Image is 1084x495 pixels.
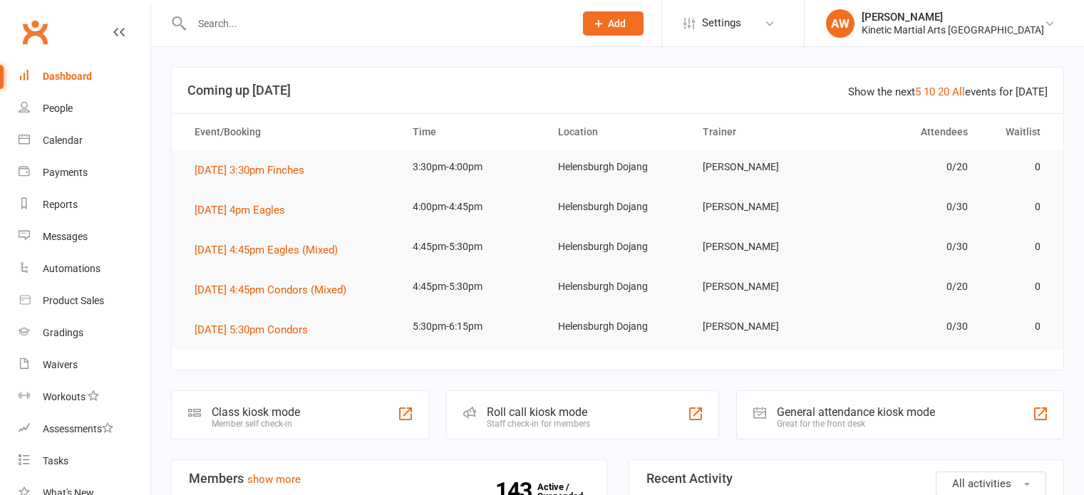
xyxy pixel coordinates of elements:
[981,310,1053,343] td: 0
[19,317,150,349] a: Gradings
[212,419,300,429] div: Member self check-in
[981,114,1053,150] th: Waitlist
[862,24,1044,36] div: Kinetic Martial Arts [GEOGRAPHIC_DATA]
[545,270,691,303] td: Helensburgh Dojang
[690,270,835,303] td: [PERSON_NAME]
[43,455,68,467] div: Tasks
[924,85,935,98] a: 10
[195,283,346,296] span: [DATE] 4:45pm Condors (Mixed)
[43,391,86,402] div: Workouts
[608,18,626,29] span: Add
[19,381,150,413] a: Workouts
[19,221,150,253] a: Messages
[212,405,300,419] div: Class kiosk mode
[19,413,150,445] a: Assessments
[19,125,150,157] a: Calendar
[545,150,691,184] td: Helensburgh Dojang
[400,310,545,343] td: 5:30pm-6:15pm
[400,150,545,184] td: 3:30pm-4:00pm
[195,204,285,217] span: [DATE] 4pm Eagles
[43,103,73,114] div: People
[195,281,356,298] button: [DATE] 4:45pm Condors (Mixed)
[400,230,545,264] td: 4:45pm-5:30pm
[195,244,338,256] span: [DATE] 4:45pm Eagles (Mixed)
[19,189,150,221] a: Reports
[981,150,1053,184] td: 0
[43,295,104,306] div: Product Sales
[981,190,1053,224] td: 0
[17,14,53,50] a: Clubworx
[702,7,741,39] span: Settings
[43,167,88,178] div: Payments
[247,473,301,486] a: show more
[690,190,835,224] td: [PERSON_NAME]
[545,114,691,150] th: Location
[487,419,590,429] div: Staff check-in for members
[545,190,691,224] td: Helensburgh Dojang
[981,230,1053,264] td: 0
[400,270,545,303] td: 4:45pm-5:30pm
[182,114,400,150] th: Event/Booking
[690,230,835,264] td: [PERSON_NAME]
[545,310,691,343] td: Helensburgh Dojang
[835,190,981,224] td: 0/30
[835,230,981,264] td: 0/30
[777,419,935,429] div: Great for the front desk
[187,83,1048,98] h3: Coming up [DATE]
[195,162,314,179] button: [DATE] 3:30pm Finches
[189,471,589,486] h3: Members
[19,445,150,477] a: Tasks
[981,270,1053,303] td: 0
[195,241,348,259] button: [DATE] 4:45pm Eagles (Mixed)
[938,85,949,98] a: 20
[826,9,855,38] div: AW
[195,164,304,177] span: [DATE] 3:30pm Finches
[835,114,981,150] th: Attendees
[43,231,88,242] div: Messages
[19,61,150,93] a: Dashboard
[43,135,83,146] div: Calendar
[19,349,150,381] a: Waivers
[195,323,308,336] span: [DATE] 5:30pm Condors
[952,85,965,98] a: All
[690,114,835,150] th: Trainer
[187,14,564,33] input: Search...
[19,93,150,125] a: People
[583,11,644,36] button: Add
[915,85,921,98] a: 5
[19,285,150,317] a: Product Sales
[848,83,1048,100] div: Show the next events for [DATE]
[400,190,545,224] td: 4:00pm-4:45pm
[19,157,150,189] a: Payments
[487,405,590,419] div: Roll call kiosk mode
[835,270,981,303] td: 0/20
[690,310,835,343] td: [PERSON_NAME]
[43,263,100,274] div: Automations
[43,199,78,210] div: Reports
[400,114,545,150] th: Time
[43,423,113,434] div: Assessments
[777,405,935,419] div: General attendance kiosk mode
[646,471,1047,486] h3: Recent Activity
[43,327,83,338] div: Gradings
[690,150,835,184] td: [PERSON_NAME]
[545,230,691,264] td: Helensburgh Dojang
[43,359,78,370] div: Waivers
[835,150,981,184] td: 0/20
[19,253,150,285] a: Automations
[43,71,92,82] div: Dashboard
[195,202,295,219] button: [DATE] 4pm Eagles
[862,11,1044,24] div: [PERSON_NAME]
[195,321,318,338] button: [DATE] 5:30pm Condors
[835,310,981,343] td: 0/30
[952,477,1011,490] span: All activities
